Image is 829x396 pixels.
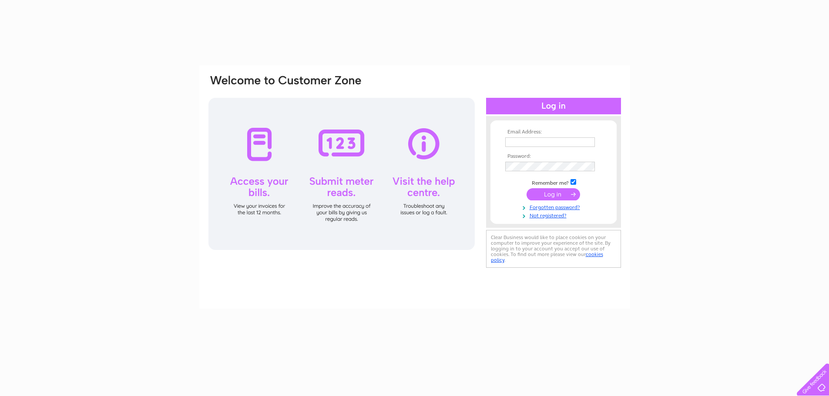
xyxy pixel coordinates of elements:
th: Password: [503,153,604,160]
td: Remember me? [503,178,604,186]
a: Forgotten password? [505,203,604,211]
div: Clear Business would like to place cookies on your computer to improve your experience of the sit... [486,230,621,268]
th: Email Address: [503,129,604,135]
input: Submit [527,188,580,200]
a: cookies policy [491,251,603,263]
a: Not registered? [505,211,604,219]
